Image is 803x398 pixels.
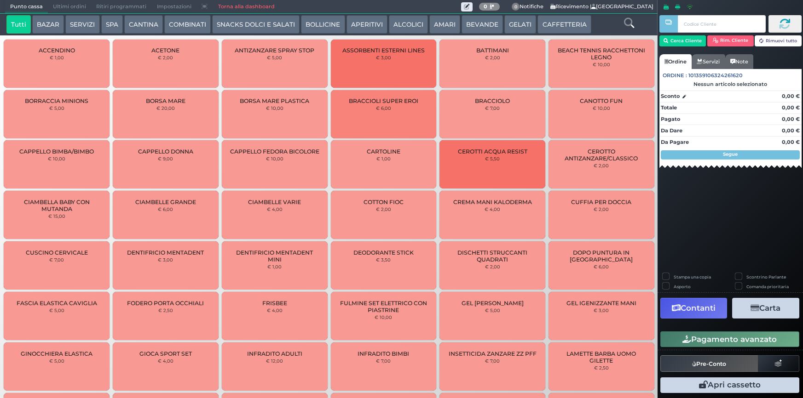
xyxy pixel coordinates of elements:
[49,307,64,313] small: € 5,00
[556,350,647,364] span: LAMETTE BARBA UOMO GILETTE
[135,199,196,205] span: CIAMBELLE GRANDE
[138,148,193,155] span: CAPPELLO DONNA
[262,300,287,307] span: FRISBEE
[48,213,65,219] small: € 15,00
[158,55,173,60] small: € 2,00
[688,72,743,80] span: 101359106324261620
[782,139,800,145] strong: 0,00 €
[462,15,503,34] button: BEVANDE
[594,365,609,370] small: € 2,50
[248,199,301,205] span: CIAMBELLE VARIE
[247,350,302,357] span: INFRADITO ADULTI
[755,35,801,46] button: Rimuovi tutto
[376,206,391,212] small: € 2,00
[267,307,283,313] small: € 4,00
[158,257,173,262] small: € 3,00
[65,15,99,34] button: SERVIZI
[458,148,527,155] span: CEROTTI ACQUA RESIST
[5,0,48,13] span: Punto cassa
[212,15,300,34] button: SNACKS DOLCI E SALATI
[32,15,64,34] button: BAZAR
[484,3,487,10] b: 0
[152,0,196,13] span: Impostazioni
[485,105,500,111] small: € 7,00
[364,199,404,205] span: COTTON FIOC
[48,156,65,161] small: € 10,00
[349,97,418,104] span: BRACCIOLI SUPER EROI
[353,249,414,256] span: DEODORANTE STICK
[746,274,786,280] label: Scontrino Parlante
[376,257,391,262] small: € 3,50
[674,284,691,290] label: Asporto
[21,350,92,357] span: GINOCCHIERA ELASTICA
[556,249,647,263] span: DOPO PUNTURA IN [GEOGRAPHIC_DATA]
[556,148,647,162] span: CEROTTO ANTIZANZARE/CLASSICO
[101,15,123,34] button: SPA
[6,15,31,34] button: Tutti
[659,81,802,87] div: Nessun articolo selezionato
[267,264,282,269] small: € 1,00
[91,0,151,13] span: Ritiri programmati
[660,298,727,318] button: Contanti
[485,206,500,212] small: € 4,00
[782,127,800,134] strong: 0,00 €
[660,331,799,347] button: Pagamento avanzato
[338,300,428,313] span: FULMINE SET ELETTRICO CON PIASTRINE
[593,62,610,67] small: € 10,00
[707,35,754,46] button: Rim. Cliente
[213,0,279,13] a: Torna alla dashboard
[660,377,799,393] button: Apri cassetto
[230,249,320,263] span: DENTIFRICIO MENTADENT MINI
[571,199,631,205] span: CUFFIA PER DOCCIA
[267,55,282,60] small: € 5,00
[19,148,94,155] span: CAPPELLO BIMBA/BIMBO
[12,199,102,212] span: CIAMBELLA BABY CON MUTANDA
[692,54,725,69] a: Servizi
[476,47,509,54] span: BATTIMANI
[485,307,500,313] small: € 5,00
[158,358,173,364] small: € 4,00
[661,116,680,122] strong: Pagato
[267,206,283,212] small: € 4,00
[158,206,173,212] small: € 6,00
[151,47,179,54] span: ACETONE
[660,355,758,372] button: Pre-Conto
[661,92,680,100] strong: Sconto
[594,163,609,168] small: € 2,00
[512,3,520,11] span: 0
[25,97,88,104] span: BORRACCIA MINIONS
[732,298,799,318] button: Carta
[266,156,283,161] small: € 10,00
[659,35,706,46] button: Cerca Cliente
[594,206,609,212] small: € 2,00
[659,54,692,69] a: Ordine
[429,15,460,34] button: AMARI
[347,15,387,34] button: APERITIVI
[17,300,97,307] span: FASCIA ELASTICA CAVIGLIA
[49,358,64,364] small: € 5,00
[447,249,537,263] span: DISCHETTI STRUCCANTI QUADRATI
[661,104,677,111] strong: Totale
[674,274,711,280] label: Stampa una copia
[235,47,314,54] span: ANTIZANZARE SPRAY STOP
[240,97,309,104] span: BORSA MARE PLASTICA
[230,148,319,155] span: CAPPELLO FEDORA BICOLORE
[485,55,500,60] small: € 2,00
[48,0,91,13] span: Ultimi ordini
[49,257,64,262] small: € 7,00
[156,105,175,111] small: € 20,00
[376,156,391,161] small: € 1,00
[782,93,800,99] strong: 0,00 €
[342,47,425,54] span: ASSORBENTI ESTERNI LINES
[746,284,789,290] label: Comanda prioritaria
[663,72,687,80] span: Ordine :
[358,350,409,357] span: INFRADITO BIMBI
[566,300,636,307] span: GEL IGENIZZANTE MANI
[376,55,391,60] small: € 3,00
[127,249,204,256] span: DENTIFRICIO MENTADENT
[158,156,173,161] small: € 9,00
[26,249,88,256] span: CUSCINO CERVICALE
[301,15,345,34] button: BOLLICINE
[50,55,64,60] small: € 1,00
[49,105,64,111] small: € 5,00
